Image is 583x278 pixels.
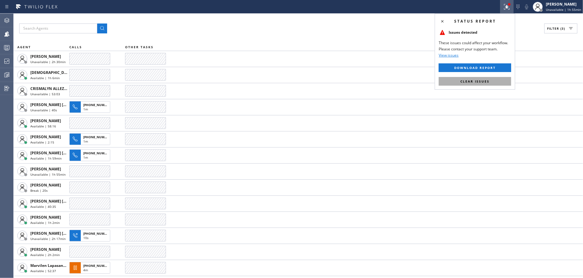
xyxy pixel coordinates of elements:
[30,263,68,268] span: Marvilen Lapasanda
[30,172,66,177] span: Unavailable | 1h 55min
[522,2,531,11] button: Mute
[19,24,97,33] input: Search Agents
[30,215,61,220] span: [PERSON_NAME]
[30,86,69,91] span: CRISMALYN ALLEZER
[547,26,565,31] span: Filter (3)
[30,231,93,236] span: [PERSON_NAME] [PERSON_NAME]
[30,150,93,156] span: [PERSON_NAME] [PERSON_NAME]
[30,156,62,160] span: Available | 1h 59min
[30,204,56,209] span: Available | 40:35
[83,151,111,155] span: [PHONE_NUMBER]
[30,102,93,107] span: [PERSON_NAME] [PERSON_NAME]
[30,253,60,257] span: Available | 2h 2min
[30,92,60,96] span: Unavailable | 53:03
[30,140,54,144] span: Available | 2:15
[69,148,112,163] button: [PHONE_NUMBER]1m
[30,108,57,112] span: Unavailable | 40s
[83,155,88,160] span: 1m
[30,60,66,64] span: Unavailable | 2h 30min
[69,99,112,115] button: [PHONE_NUMBER]1m
[30,118,61,123] span: [PERSON_NAME]
[546,2,581,7] div: [PERSON_NAME]
[83,263,111,268] span: [PHONE_NUMBER]
[30,70,103,75] span: [DEMOGRAPHIC_DATA][PERSON_NAME]
[30,220,60,225] span: Available | 1h 2min
[83,135,111,139] span: [PHONE_NUMBER]
[69,260,112,276] button: [PHONE_NUMBER]4m
[83,268,88,272] span: 4m
[83,236,89,240] span: 10s
[30,188,48,193] span: Break | 20s
[83,139,88,143] span: 1m
[544,24,577,33] button: Filter (3)
[125,45,154,49] span: OTHER TASKS
[546,7,581,12] span: Unavailable | 1h 55min
[30,166,61,172] span: [PERSON_NAME]
[69,45,82,49] span: CALLS
[83,103,111,107] span: [PHONE_NUMBER]
[30,237,66,241] span: Unavailable | 2h 17min
[83,231,111,236] span: [PHONE_NUMBER]
[69,131,112,147] button: [PHONE_NUMBER]1m
[30,199,103,204] span: [PERSON_NAME] [PERSON_NAME] Dahil
[30,124,56,128] span: Available | 58:16
[69,228,112,243] button: [PHONE_NUMBER]10s
[83,107,88,111] span: 1m
[30,247,61,252] span: [PERSON_NAME]
[30,134,61,139] span: [PERSON_NAME]
[30,76,60,80] span: Available | 1h 6min
[30,54,61,59] span: [PERSON_NAME]
[30,182,61,188] span: [PERSON_NAME]
[17,45,31,49] span: AGENT
[30,269,56,273] span: Available | 52:37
